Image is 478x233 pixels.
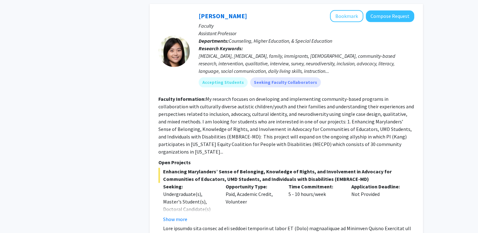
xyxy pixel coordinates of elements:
p: Opportunity Type: [226,183,279,190]
b: Departments: [199,38,229,44]
span: Enhancing Marylanders’ Sense of Belonging, Knowledge of Rights, and Involvement in Advocacy for C... [158,168,414,183]
button: Add Veronica Kang to Bookmarks [330,10,363,22]
div: Undergraduate(s), Master's Student(s), Doctoral Candidate(s) (PhD, MD, DMD, PharmD, etc.) [163,190,217,228]
div: [MEDICAL_DATA], [MEDICAL_DATA], family, immigrants, [DEMOGRAPHIC_DATA], community-based research,... [199,52,414,75]
b: Faculty Information: [158,96,206,102]
a: [PERSON_NAME] [199,12,247,20]
p: Application Deadline: [351,183,405,190]
p: Seeking: [163,183,217,190]
button: Show more [163,215,187,223]
div: 5 - 10 hours/week [284,183,347,223]
mat-chip: Seeking Faculty Collaborators [250,77,321,87]
button: Compose Request to Veronica Kang [366,10,414,22]
span: Counseling, Higher Education, & Special Education [229,38,332,44]
p: Time Commitment: [288,183,342,190]
p: Assistant Professor [199,30,414,37]
fg-read-more: My research focuses on developing and implementing community-based programs in collaboration with... [158,96,414,155]
b: Research Keywords: [199,45,243,51]
iframe: Chat [5,205,27,228]
div: Not Provided [347,183,409,223]
mat-chip: Accepting Students [199,77,248,87]
p: Faculty [199,22,414,30]
p: Open Projects [158,159,414,166]
div: Paid, Academic Credit, Volunteer [221,183,284,223]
